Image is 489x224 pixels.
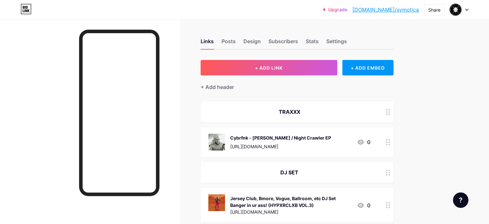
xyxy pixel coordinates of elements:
[208,194,225,211] img: Jersey Club, Bmore, Vogue, Ballroom, etc DJ Set Banger in ur ass! (HYPXRCLXB VOL.3)
[323,7,347,12] a: Upgrade
[230,134,331,141] div: Cybrfnk - [PERSON_NAME] / Night Crawler EP
[306,37,319,49] div: Stats
[357,201,370,209] div: 0
[255,65,283,71] span: + ADD LINK
[222,37,236,49] div: Posts
[357,138,370,146] div: 0
[428,6,440,13] div: Share
[326,37,347,49] div: Settings
[230,209,352,215] div: [URL][DOMAIN_NAME]
[208,134,225,151] img: Cybrfnk - Ai Yukusa / Night Crawler EP
[268,37,298,49] div: Subscribers
[243,37,261,49] div: Design
[230,195,352,209] div: Jersey Club, Bmore, Vogue, Ballroom, etc DJ Set Banger in ur ass! (HYPXRCLXB VOL.3)
[230,143,331,150] div: [URL][DOMAIN_NAME]
[208,108,370,116] div: TRAXXX
[449,4,462,16] img: Indy Air
[201,37,214,49] div: Links
[201,60,337,75] button: + ADD LINK
[352,6,419,14] a: [DOMAIN_NAME]/symotica
[201,83,234,91] div: + Add header
[342,60,394,75] div: + ADD EMBED
[208,169,370,176] div: DJ SET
